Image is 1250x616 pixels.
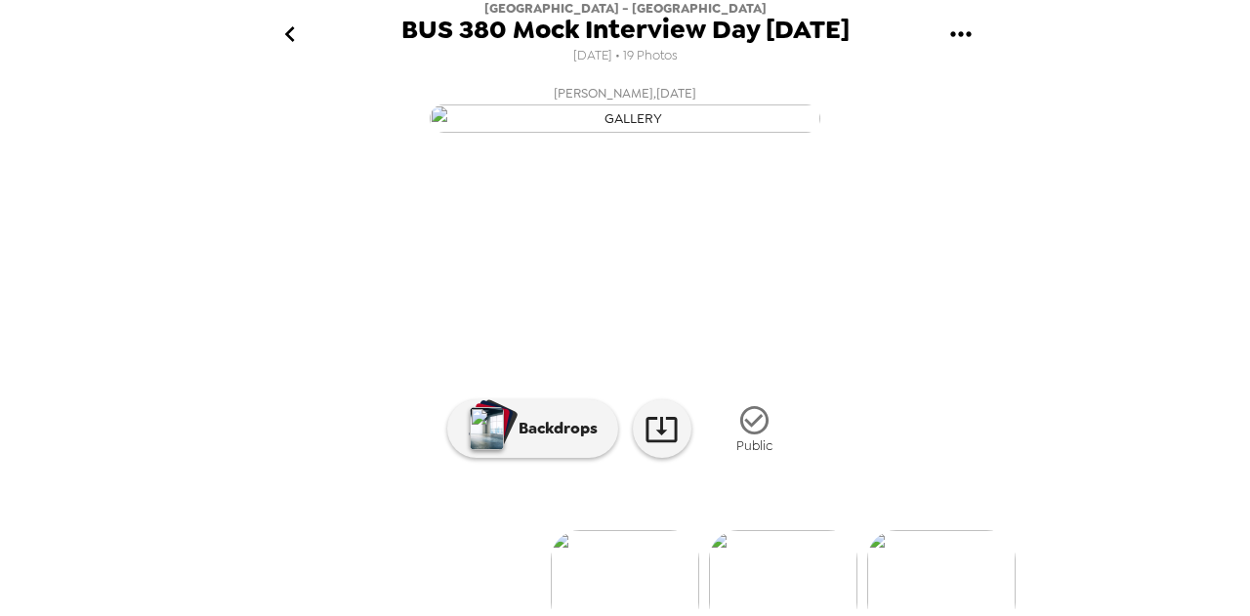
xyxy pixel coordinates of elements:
[401,17,850,43] span: BUS 380 Mock Interview Day [DATE]
[554,82,696,104] span: [PERSON_NAME] , [DATE]
[258,3,321,66] button: go back
[430,104,820,133] img: gallery
[234,76,1016,139] button: [PERSON_NAME],[DATE]
[736,437,772,454] span: Public
[929,3,992,66] button: gallery menu
[706,392,804,466] button: Public
[509,417,598,440] p: Backdrops
[573,43,678,69] span: [DATE] • 19 Photos
[447,399,618,458] button: Backdrops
